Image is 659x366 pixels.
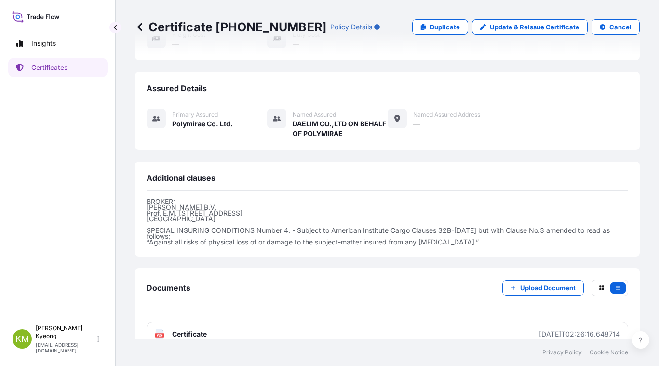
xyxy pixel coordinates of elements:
a: Cookie Notice [590,349,628,356]
p: Insights [31,39,56,48]
a: PDFCertificate[DATE]T02:26:16.648714 [147,322,628,347]
p: [EMAIL_ADDRESS][DOMAIN_NAME] [36,342,95,353]
div: [DATE]T02:26:16.648714 [539,329,620,339]
a: Privacy Policy [542,349,582,356]
span: Polymirae Co. Ltd. [172,119,233,129]
span: — [413,119,420,129]
p: Certificates [31,63,67,72]
span: Additional clauses [147,173,215,183]
a: Duplicate [412,19,468,35]
p: Duplicate [430,22,460,32]
span: KM [15,334,29,344]
button: Upload Document [502,280,584,296]
a: Certificates [8,58,108,77]
span: DAELIM CO.,LTD ON BEHALF OF POLYMIRAE [293,119,388,138]
span: Named Assured Address [413,111,480,119]
button: Cancel [592,19,640,35]
p: Upload Document [520,283,576,293]
span: Assured Details [147,83,207,93]
p: Certificate [PHONE_NUMBER] [135,19,326,35]
p: Update & Reissue Certificate [490,22,579,32]
p: Policy Details [330,22,372,32]
p: BROKER: [PERSON_NAME] B.V. Prof. E.M. [STREET_ADDRESS] [GEOGRAPHIC_DATA] SPECIAL INSURING CONDITI... [147,199,628,245]
a: Update & Reissue Certificate [472,19,588,35]
text: PDF [157,334,163,337]
span: Named Assured [293,111,336,119]
span: Certificate [172,329,207,339]
span: Documents [147,283,190,293]
a: Insights [8,34,108,53]
p: Cancel [609,22,632,32]
span: Primary assured [172,111,218,119]
p: [PERSON_NAME] Kyeong [36,325,95,340]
